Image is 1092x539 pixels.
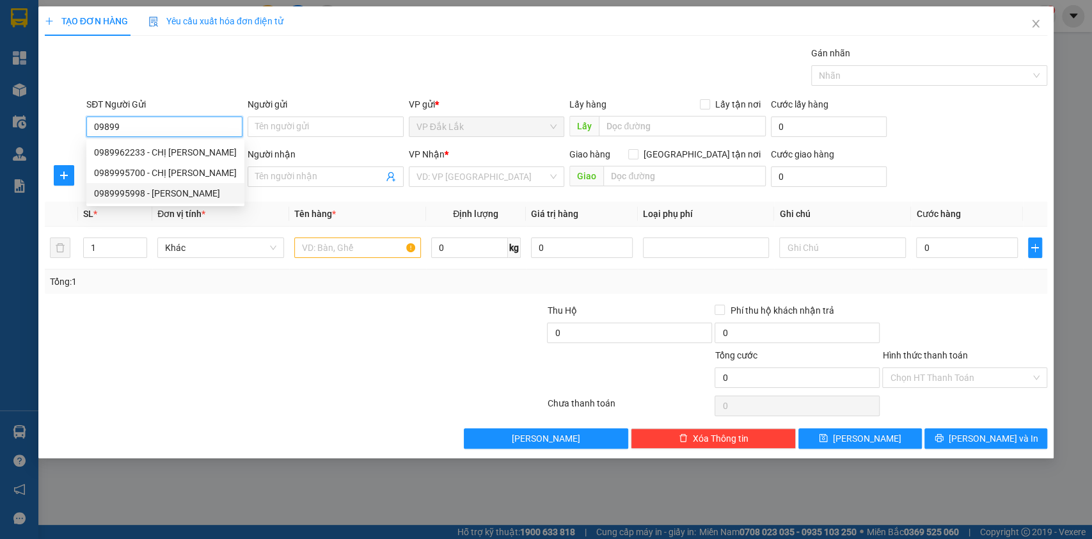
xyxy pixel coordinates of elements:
[603,166,766,186] input: Dọc đường
[599,116,766,136] input: Dọc đường
[771,166,887,187] input: Cước giao hàng
[547,305,576,316] span: Thu Hộ
[569,99,606,109] span: Lấy hàng
[546,396,714,419] div: Chưa thanh toán
[811,48,850,58] label: Gán nhãn
[248,147,404,161] div: Người nhận
[1018,6,1054,42] button: Close
[638,147,766,161] span: [GEOGRAPHIC_DATA] tận nơi
[631,428,796,449] button: deleteXóa Thông tin
[531,209,578,219] span: Giá trị hàng
[715,350,757,360] span: Tổng cước
[531,237,633,258] input: 0
[94,145,237,159] div: 0989962233 - CHỊ [PERSON_NAME]
[86,183,244,204] div: 0989995998 - ANH VƯƠNG
[86,97,242,111] div: SĐT Người Gửi
[1031,19,1041,29] span: close
[294,237,421,258] input: VD: Bàn, Ghế
[949,431,1038,446] span: [PERSON_NAME] và In
[86,142,244,163] div: 0989962233 - CHỊ THẢO
[386,172,396,182] span: user-add
[819,433,828,444] span: save
[508,237,521,258] span: kg
[50,275,422,289] div: Tổng: 1
[54,165,74,186] button: plus
[165,238,276,257] span: Khác
[148,16,283,26] span: Yêu cầu xuất hóa đơn điện tử
[798,428,921,449] button: save[PERSON_NAME]
[416,117,557,136] span: VP Đắk Lắk
[464,428,629,449] button: [PERSON_NAME]
[710,97,766,111] span: Lấy tận nơi
[1029,243,1041,253] span: plus
[248,97,404,111] div: Người gửi
[94,166,237,180] div: 0989995700 - CHỊ [PERSON_NAME]
[725,303,839,318] span: Phí thu hộ khách nhận trả
[569,116,599,136] span: Lấy
[679,433,688,444] span: delete
[409,149,445,159] span: VP Nhận
[157,209,205,219] span: Đơn vị tính
[638,202,775,227] th: Loại phụ phí
[569,149,610,159] span: Giao hàng
[512,431,580,446] span: [PERSON_NAME]
[693,431,748,446] span: Xóa Thông tin
[45,17,54,26] span: plus
[779,237,906,258] input: Ghi Chú
[569,166,603,186] span: Giao
[86,163,244,183] div: 0989995700 - CHỊ NHUNG
[94,186,237,200] div: 0989995998 - [PERSON_NAME]
[774,202,911,227] th: Ghi chú
[916,209,960,219] span: Cước hàng
[45,16,128,26] span: TẠO ĐƠN HÀNG
[409,97,565,111] div: VP gửi
[453,209,498,219] span: Định lượng
[924,428,1047,449] button: printer[PERSON_NAME] và In
[54,170,74,181] span: plus
[935,433,944,444] span: printer
[1028,237,1042,258] button: plus
[882,350,967,360] label: Hình thức thanh toán
[771,149,834,159] label: Cước giao hàng
[294,209,336,219] span: Tên hàng
[50,237,70,258] button: delete
[83,209,93,219] span: SL
[771,99,828,109] label: Cước lấy hàng
[771,117,887,137] input: Cước lấy hàng
[148,17,159,27] img: icon
[833,431,901,446] span: [PERSON_NAME]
